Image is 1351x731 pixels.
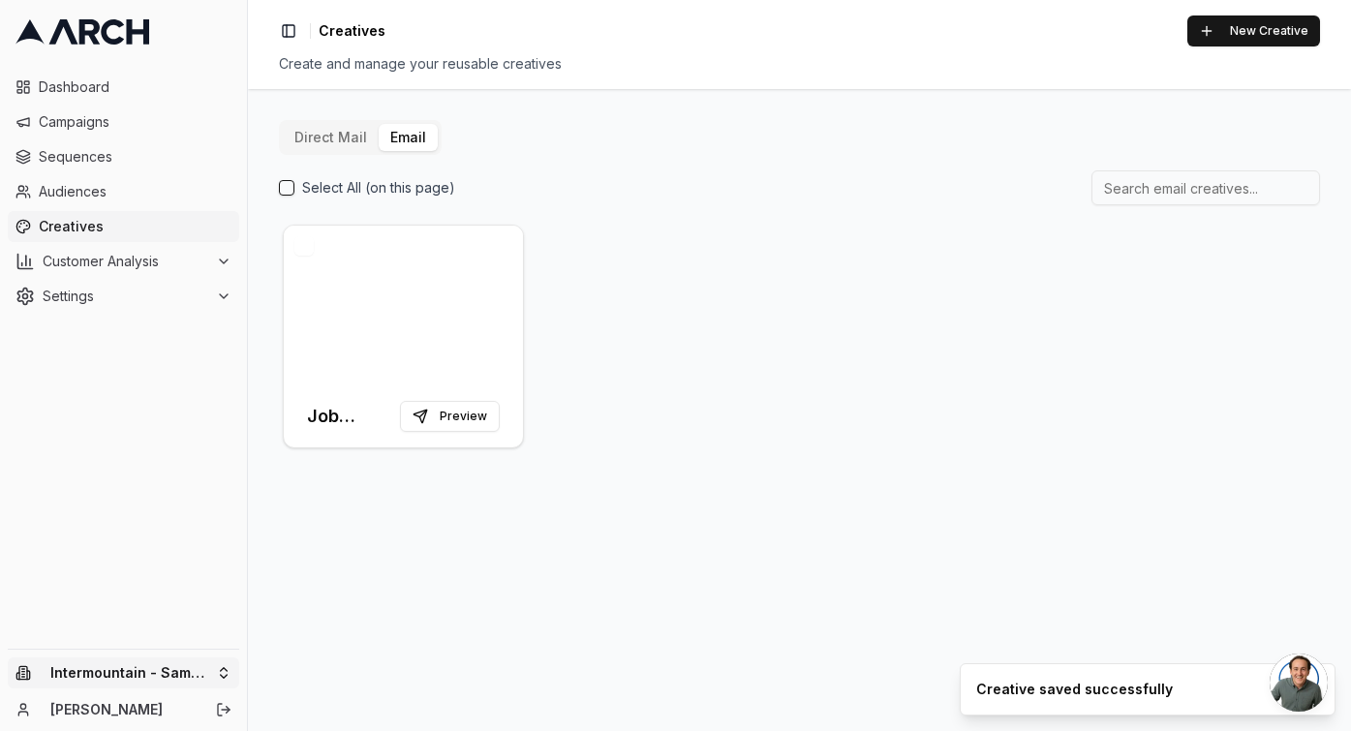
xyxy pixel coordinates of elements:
span: Intermountain - Same Day [50,664,208,682]
a: Sequences [8,141,239,172]
span: Sequences [39,147,231,167]
input: Search email creatives... [1091,170,1320,205]
a: Audiences [8,176,239,207]
span: Creatives [39,217,231,236]
a: Open chat [1270,654,1328,712]
button: New Creative [1187,15,1320,46]
div: Create and manage your reusable creatives [279,54,1320,74]
a: [PERSON_NAME] [50,700,195,719]
button: Log out [210,696,237,723]
a: Campaigns [8,107,239,137]
span: Settings [43,287,208,306]
a: Creatives [8,211,239,242]
div: Creative saved successfully [976,680,1173,699]
button: Direct Mail [283,124,379,151]
span: Customer Analysis [43,252,208,271]
span: Creatives [319,21,385,41]
button: Intermountain - Same Day [8,657,239,688]
span: Audiences [39,182,231,201]
label: Select All (on this page) [302,178,455,198]
nav: breadcrumb [319,21,385,41]
a: Dashboard [8,72,239,103]
button: Customer Analysis [8,246,239,277]
button: Preview [400,401,500,432]
span: Dashboard [39,77,231,97]
button: Settings [8,281,239,312]
h3: Job Booked - Thank you! [307,403,392,430]
button: Email [379,124,438,151]
span: Campaigns [39,112,231,132]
